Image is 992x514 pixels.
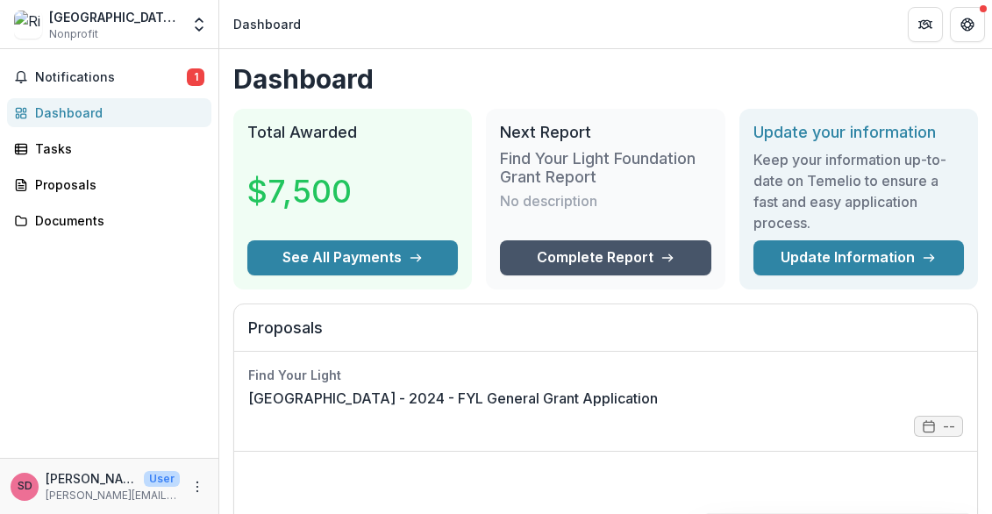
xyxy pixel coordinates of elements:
p: [PERSON_NAME] Director [46,469,137,488]
div: Dashboard [233,15,301,33]
h2: Proposals [248,318,963,352]
div: Tasks [35,139,197,158]
div: Documents [35,211,197,230]
h3: $7,500 [247,168,379,215]
a: Proposals [7,170,211,199]
h1: Dashboard [233,63,978,95]
h3: Keep your information up-to-date on Temelio to ensure a fast and easy application process. [753,149,964,233]
button: Get Help [950,7,985,42]
img: Riverside Arts Academy (RAA) [14,11,42,39]
button: Notifications1 [7,63,211,91]
nav: breadcrumb [226,11,308,37]
a: Update Information [753,240,964,275]
h2: Next Report [500,123,710,142]
p: User [144,471,180,487]
button: More [187,476,208,497]
span: Notifications [35,70,187,85]
span: 1 [187,68,204,86]
p: No description [500,190,597,211]
a: Complete Report [500,240,710,275]
button: Partners [908,7,943,42]
p: [PERSON_NAME][EMAIL_ADDRESS][DOMAIN_NAME] [46,488,180,503]
a: Documents [7,206,211,235]
button: See All Payments [247,240,458,275]
a: [GEOGRAPHIC_DATA] - 2024 - FYL General Grant Application [248,388,658,409]
div: Scott Director [18,481,32,492]
div: [GEOGRAPHIC_DATA] (RAA) [49,8,180,26]
span: Nonprofit [49,26,98,42]
h2: Total Awarded [247,123,458,142]
button: Open entity switcher [187,7,211,42]
a: Tasks [7,134,211,163]
h3: Find Your Light Foundation Grant Report [500,149,710,187]
div: Dashboard [35,104,197,122]
a: Dashboard [7,98,211,127]
div: Proposals [35,175,197,194]
h2: Update your information [753,123,964,142]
